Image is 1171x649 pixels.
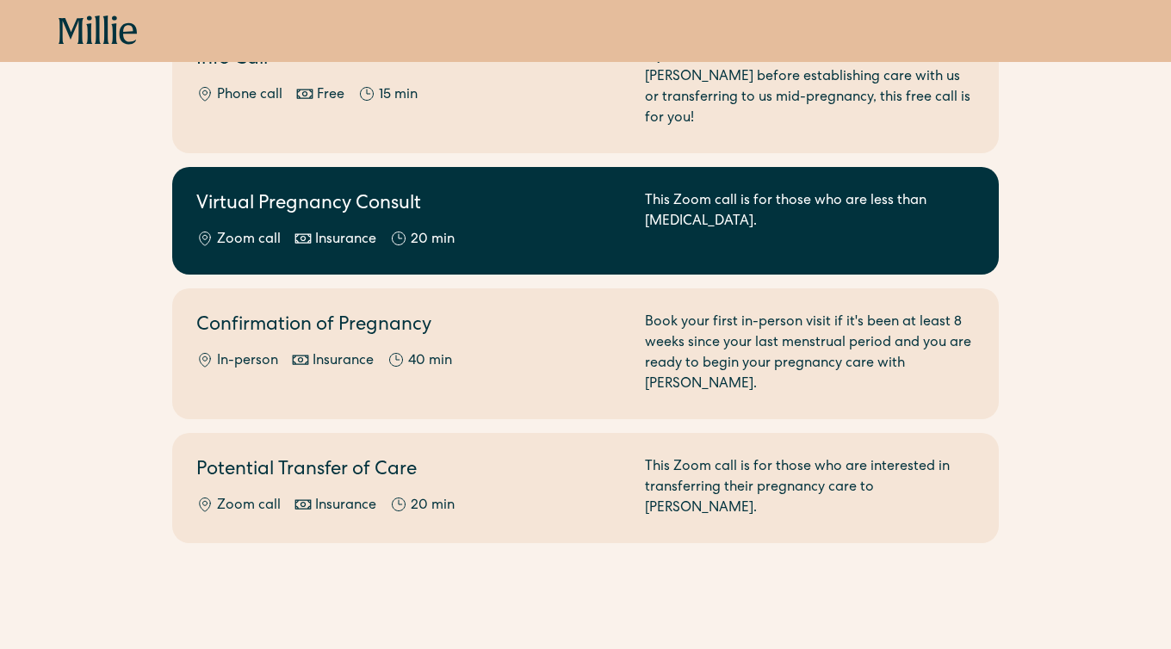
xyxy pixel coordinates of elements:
div: Zoom call [217,230,281,250]
h2: Potential Transfer of Care [196,457,624,485]
div: Free [317,85,344,106]
div: Insurance [313,351,374,372]
h2: Virtual Pregnancy Consult [196,191,624,219]
div: Phone call [217,85,282,106]
a: Info CallPhone callFree15 minIf you would like to learn more about [PERSON_NAME] before establish... [172,22,999,153]
div: Insurance [315,496,376,516]
div: This Zoom call is for those who are less than [MEDICAL_DATA]. [645,191,975,250]
div: 40 min [408,351,452,372]
h2: Confirmation of Pregnancy [196,312,624,341]
div: 15 min [379,85,418,106]
a: Confirmation of PregnancyIn-personInsurance40 minBook your first in-person visit if it's been at ... [172,288,999,419]
div: Zoom call [217,496,281,516]
div: This Zoom call is for those who are interested in transferring their pregnancy care to [PERSON_NA... [645,457,975,519]
div: If you would like to learn more about [PERSON_NAME] before establishing care with us or transferr... [645,46,975,129]
div: 20 min [411,496,455,516]
div: Book your first in-person visit if it's been at least 8 weeks since your last menstrual period an... [645,312,975,395]
div: In-person [217,351,278,372]
a: Virtual Pregnancy ConsultZoom callInsurance20 minThis Zoom call is for those who are less than [M... [172,167,999,275]
a: Potential Transfer of CareZoom callInsurance20 minThis Zoom call is for those who are interested ... [172,433,999,543]
div: 20 min [411,230,455,250]
div: Insurance [315,230,376,250]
